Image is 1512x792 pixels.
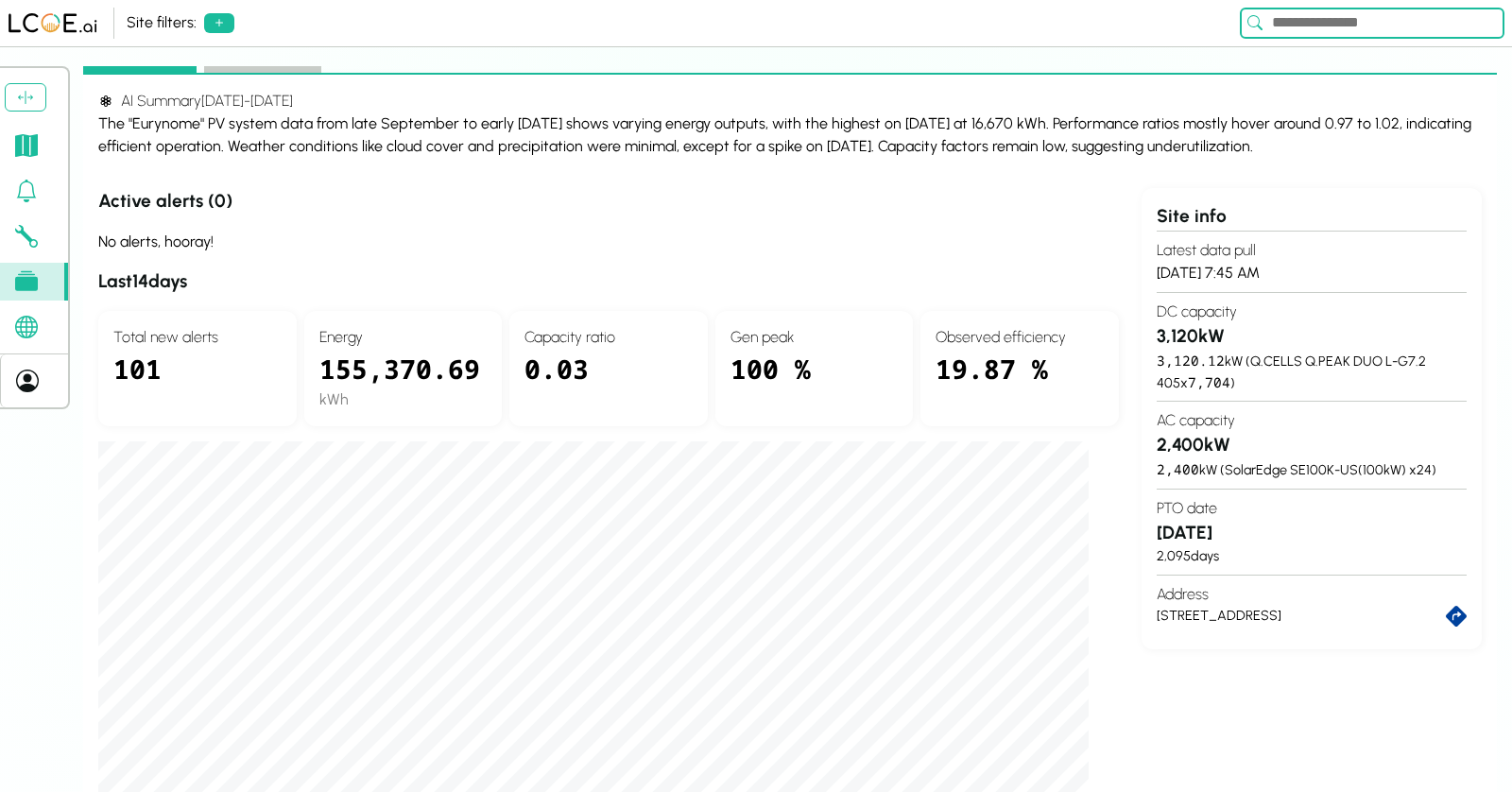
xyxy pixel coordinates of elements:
[98,90,1482,112] h4: AI Summary [DATE] - [DATE]
[730,326,899,349] h4: Gen peak
[730,349,899,411] div: 100 %
[1157,583,1467,606] h4: Address
[1157,460,1199,478] span: 2,400
[1157,459,1467,481] div: kW ( SolarEdge SE100K-US ( 100 kW) x )
[1157,497,1467,520] h4: PTO date
[1157,203,1467,231] div: Site info
[1188,373,1230,391] span: 7,704
[319,326,488,349] h4: Energy
[1446,606,1467,627] a: directions
[524,326,693,349] h4: Capacity ratio
[1157,409,1467,432] h4: AC capacity
[1157,520,1467,547] h3: [DATE]
[98,231,1119,253] div: No alerts, hooray!
[1157,351,1467,393] div: kW ( Q.CELLS Q.PEAK DUO L-G7.2 405 x )
[98,268,1119,296] h3: Last 14 days
[1157,432,1467,459] h3: 2,400 kW
[98,112,1482,158] div: The "Eurynome" PV system data from late September to early [DATE] shows varying energy outputs, w...
[319,349,488,388] div: 155,370.69
[1157,239,1467,262] h4: Latest data pull
[127,11,197,34] div: Site filters:
[98,188,1119,215] h3: Active alerts ( 0 )
[8,12,98,34] img: LCOE.ai
[1157,323,1467,351] h3: 3,120 kW
[1157,606,1446,627] div: [STREET_ADDRESS]
[524,349,693,411] div: 0.03
[1157,231,1467,292] section: [DATE] 7:45 AM
[1157,546,1467,567] div: 2,095 days
[936,326,1104,349] h4: Observed efficiency
[1157,301,1467,323] h4: DC capacity
[319,388,488,411] div: kWh
[113,349,282,411] div: 101
[1417,461,1432,478] span: 24
[936,349,1104,411] div: 19.87 %
[113,326,282,349] h4: Total new alerts
[1157,352,1225,370] span: 3,120.12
